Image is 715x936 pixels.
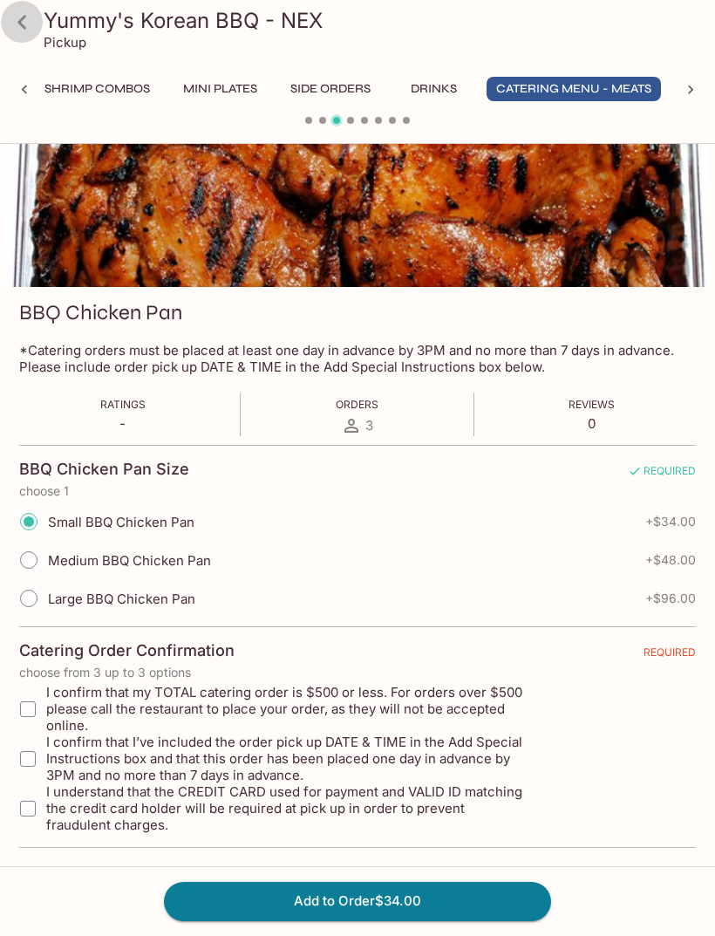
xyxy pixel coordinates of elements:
[174,77,267,101] button: Mini Plates
[645,553,696,567] span: + $48.00
[645,591,696,605] span: + $96.00
[100,415,146,432] p: -
[365,417,373,434] span: 3
[628,464,696,484] span: REQUIRED
[645,515,696,529] span: + $34.00
[19,641,235,660] h4: Catering Order Confirmation
[569,398,615,411] span: Reviews
[281,77,380,101] button: Side Orders
[100,398,146,411] span: Ratings
[19,342,696,375] p: *Catering orders must be placed at least one day in advance by 3PM and no more than 7 days in adv...
[44,7,701,34] h3: Yummy's Korean BBQ - NEX
[48,514,194,530] span: Small BBQ Chicken Pan
[19,299,182,326] h3: BBQ Chicken Pan
[19,666,696,680] p: choose from 3 up to 3 options
[19,484,696,498] p: choose 1
[44,34,86,51] p: Pickup
[35,77,160,101] button: Shrimp Combos
[19,460,189,479] h4: BBQ Chicken Pan Size
[46,734,528,783] span: I confirm that I’ve included the order pick up DATE & TIME in the Add Special Instructions box an...
[46,684,528,734] span: I confirm that my TOTAL catering order is $500 or less. For orders over $500 please call the rest...
[336,398,378,411] span: Orders
[643,646,696,666] span: REQUIRED
[394,77,473,101] button: Drinks
[46,783,528,833] span: I understand that the CREDIT CARD used for payment and VALID ID matching the credit card holder w...
[7,56,708,287] div: BBQ Chicken Pan
[569,415,615,432] p: 0
[48,591,195,607] span: Large BBQ Chicken Pan
[48,552,211,569] span: Medium BBQ Chicken Pan
[164,882,551,920] button: Add to Order$34.00
[487,77,661,101] button: Catering Menu - Meats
